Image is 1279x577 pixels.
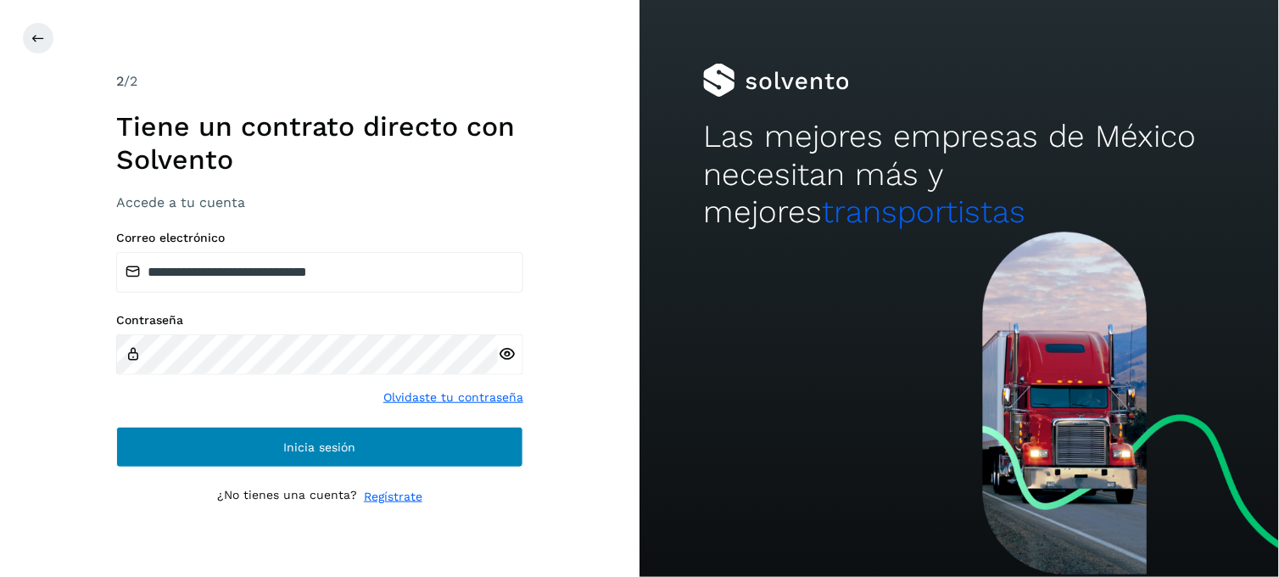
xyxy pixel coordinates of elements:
[284,441,356,453] span: Inicia sesión
[116,110,523,176] h1: Tiene un contrato directo con Solvento
[703,118,1215,231] h2: Las mejores empresas de México necesitan más y mejores
[364,488,422,506] a: Regístrate
[822,193,1025,230] span: transportistas
[116,73,124,89] span: 2
[116,313,523,328] label: Contraseña
[383,389,523,406] a: Olvidaste tu contraseña
[116,427,523,468] button: Inicia sesión
[116,231,523,245] label: Correo electrónico
[217,488,357,506] p: ¿No tienes una cuenta?
[116,194,523,210] h3: Accede a tu cuenta
[116,71,523,92] div: /2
